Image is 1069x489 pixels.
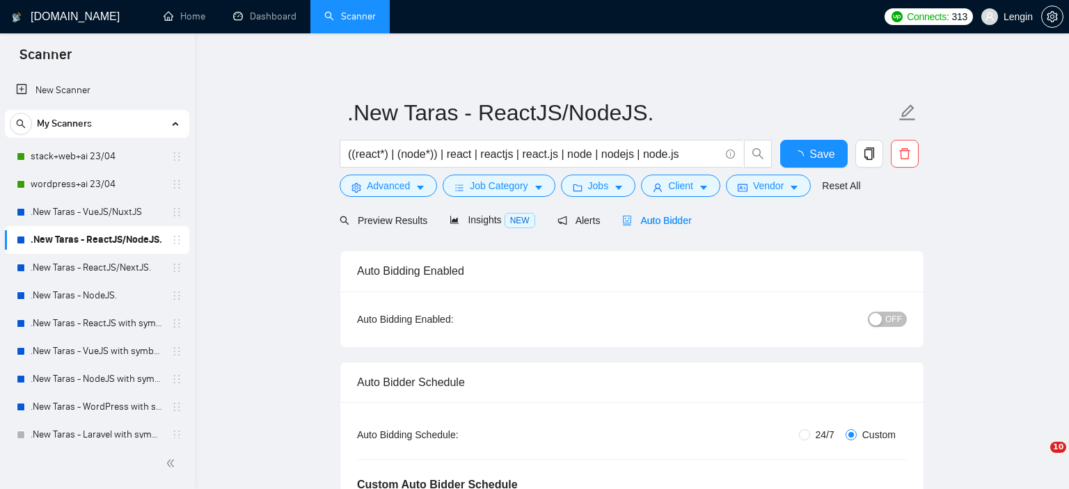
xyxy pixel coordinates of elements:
button: barsJob Categorycaret-down [443,175,555,197]
button: setting [1041,6,1063,28]
a: dashboardDashboard [233,10,296,22]
div: Auto Bidding Enabled: [357,312,540,327]
span: edit [898,104,917,122]
span: setting [1042,11,1063,22]
button: search [744,140,772,168]
span: notification [557,216,567,225]
span: My Scanners [37,110,92,138]
a: .New Taras - NodeJS with symbols [31,365,163,393]
a: stack+web+ai 23/04 [31,143,163,170]
span: double-left [166,456,180,470]
a: .New Taras - ReactJS/NextJS. [31,254,163,282]
span: caret-down [534,182,544,193]
span: Alerts [557,215,601,226]
a: .New Taras - VueJS with symbols [31,337,163,365]
span: search [340,216,349,225]
span: caret-down [699,182,708,193]
span: Client [668,178,693,193]
img: upwork-logo.png [892,11,903,22]
span: holder [171,374,182,385]
span: info-circle [726,150,735,159]
span: area-chart [450,215,459,225]
iframe: Intercom live chat [1022,442,1055,475]
span: Connects: [907,9,949,24]
span: folder [573,182,583,193]
a: homeHome [164,10,205,22]
span: 24/7 [810,427,840,442]
a: setting [1041,11,1063,22]
a: .New Taras - Laravel with symbols [31,421,163,449]
input: Search Freelance Jobs... [348,145,720,163]
span: robot [622,216,632,225]
span: holder [171,318,182,329]
a: searchScanner [324,10,376,22]
span: holder [171,234,182,246]
div: Auto Bidder Schedule [357,362,907,402]
span: idcard [738,182,747,193]
span: delete [892,147,918,160]
button: delete [891,140,919,168]
span: holder [171,262,182,273]
button: userClientcaret-down [641,175,720,197]
span: holder [171,179,182,190]
span: holder [171,290,182,301]
button: folderJobscaret-down [561,175,636,197]
span: Vendor [753,178,784,193]
span: holder [171,151,182,162]
span: Jobs [588,178,609,193]
span: holder [171,207,182,218]
a: .New Taras - VueJS/NuxtJS [31,198,163,226]
button: settingAdvancedcaret-down [340,175,437,197]
span: bars [454,182,464,193]
span: holder [171,429,182,440]
li: New Scanner [5,77,189,104]
span: search [10,119,31,129]
input: Scanner name... [347,95,896,130]
span: caret-down [415,182,425,193]
span: Custom [857,427,901,442]
span: OFF [885,312,902,327]
span: caret-down [614,182,624,193]
span: copy [856,147,882,160]
a: .New Taras - ReactJS with symbols [31,310,163,337]
div: Auto Bidding Schedule: [357,427,540,442]
span: Save [809,145,834,163]
span: Job Category [470,178,528,193]
a: wordpress+ai 23/04 [31,170,163,198]
a: Reset All [822,178,860,193]
img: logo [12,6,22,29]
button: copy [855,140,883,168]
span: 10 [1050,442,1066,453]
button: search [10,113,32,135]
button: idcardVendorcaret-down [726,175,811,197]
button: Save [780,140,848,168]
a: New Scanner [16,77,178,104]
span: Preview Results [340,215,427,226]
span: search [745,147,771,160]
span: user [653,182,663,193]
span: Auto Bidder [622,215,691,226]
span: caret-down [789,182,799,193]
div: Auto Bidding Enabled [357,251,907,291]
span: setting [351,182,361,193]
span: holder [171,346,182,357]
span: Scanner [8,45,83,74]
span: user [985,12,995,22]
span: loading [793,150,809,161]
a: .New Taras - ReactJS/NodeJS. [31,226,163,254]
span: Advanced [367,178,410,193]
span: Insights [450,214,534,225]
span: holder [171,401,182,412]
a: .New Taras - WordPress with symbols [31,393,163,421]
span: NEW [505,213,535,228]
span: 313 [951,9,967,24]
a: .New Taras - NodeJS. [31,282,163,310]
